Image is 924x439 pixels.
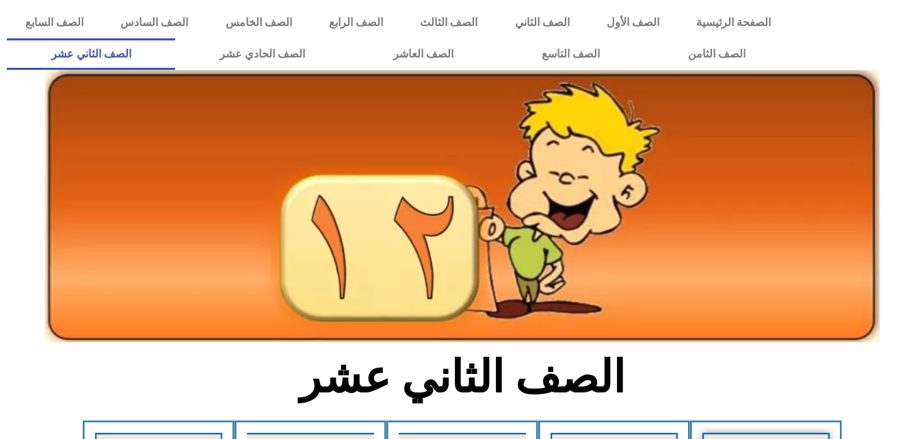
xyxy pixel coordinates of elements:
[175,38,349,70] a: الصف الحادي عشر
[588,7,678,38] a: الصف الأول
[678,7,789,38] a: الصفحة الرئيسية
[207,7,311,38] a: الصف الخامس
[349,38,497,70] a: الصف العاشر
[7,7,102,38] a: الصف السابع
[102,7,207,38] a: الصف السادس
[236,351,688,404] h2: الصف الثاني عشر
[497,38,644,70] a: الصف التاسع
[401,7,496,38] a: الصف الثالث
[7,38,175,70] a: الصف الثاني عشر
[311,7,401,38] a: الصف الرابع
[497,7,588,38] a: الصف الثاني
[644,38,789,70] a: الصف الثامن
